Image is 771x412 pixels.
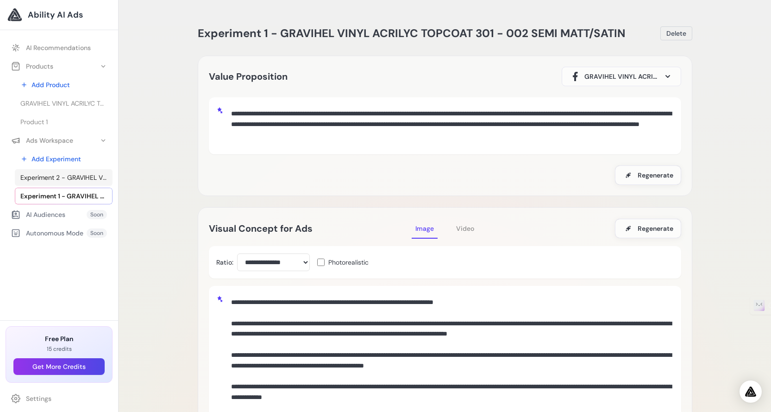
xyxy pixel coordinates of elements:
a: GRAVIHEL VINYL ACRILYC TOPCOAT 301 - 002 SEMI MATT/SATIN [15,95,113,112]
button: Delete [660,26,692,40]
a: Settings [6,390,113,407]
a: Experiment 1 - GRAVIHEL VINYL ACRILYC TOPCOAT 301 - 002 SEMI MATT/SATIN [15,188,113,204]
span: GRAVIHEL VINYL ACRILYC TOPCOAT 301 - 002 SEMI MATT/SATIN [20,99,107,108]
a: AI Recommendations [6,39,113,56]
span: Ability AI Ads [28,8,83,21]
button: GRAVIHEL VINYL ACRILYC TOPCOAT 301 - 002 SEMI MATT/SATIN [562,67,681,86]
span: Regenerate [638,171,673,180]
span: Video [456,224,474,233]
div: Ads Workspace [11,136,73,145]
div: Autonomous Mode [11,228,83,238]
button: Get More Credits [13,358,105,375]
button: Regenerate [615,219,681,238]
h3: Free Plan [13,334,105,343]
span: Regenerate [638,224,673,233]
button: Regenerate [615,165,681,185]
span: Experiment 2 - GRAVIHEL VINYL ACRILYC TOPCOAT 301 - 002 SEMI MATT/SATIN [20,173,107,182]
span: Product 1 [20,117,48,127]
label: Ratio: [216,258,233,267]
a: Experiment 2 - GRAVIHEL VINYL ACRILYC TOPCOAT 301 - 002 SEMI MATT/SATIN [15,169,113,186]
a: Add Product [15,76,113,93]
span: Experiment 1 - GRAVIHEL VINYL ACRILYC TOPCOAT 301 - 002 SEMI MATT/SATIN [198,26,626,40]
span: Experiment 1 - GRAVIHEL VINYL ACRILYC TOPCOAT 301 - 002 SEMI MATT/SATIN [20,191,107,201]
div: Products [11,62,53,71]
div: Open Intercom Messenger [740,380,762,403]
button: Video [452,218,478,239]
button: Ads Workspace [6,132,113,149]
span: Photorealistic [328,258,369,267]
button: Image [412,218,438,239]
div: AI Audiences [11,210,65,219]
h2: Value Proposition [209,69,288,84]
a: Add Experiment [15,151,113,167]
span: Soon [87,210,107,219]
h2: Visual Concept for Ads [209,221,412,236]
p: 15 credits [13,345,105,353]
button: Products [6,58,113,75]
span: Soon [87,228,107,238]
span: Delete [666,29,686,38]
a: Ability AI Ads [7,7,111,22]
a: Product 1 [15,114,113,130]
span: GRAVIHEL VINYL ACRILYC TOPCOAT 301 - 002 SEMI MATT/SATIN [584,72,658,81]
span: Image [415,224,434,233]
input: Photorealistic [317,259,325,266]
